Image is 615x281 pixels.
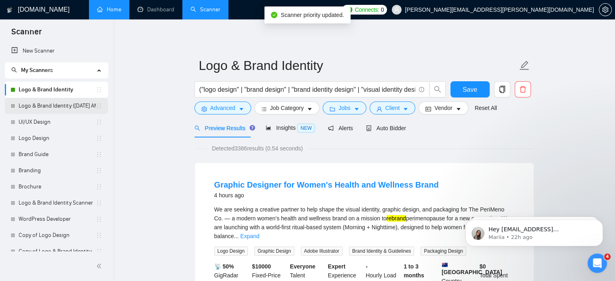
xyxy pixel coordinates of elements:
[96,119,102,125] span: holder
[39,10,55,18] p: Active
[5,98,108,114] li: Logo & Brand Identity (Monday AM)
[5,146,108,163] li: Brand Guide
[366,125,406,131] span: Auto Bidder
[214,180,439,189] a: Graphic Designer for Women's Health and Wellness Brand
[355,5,379,14] span: Connects:
[19,130,96,146] a: Logo Design
[39,4,58,10] h1: Nazar
[6,191,30,199] div: Hey Naz
[480,263,486,270] b: $ 0
[7,202,155,216] textarea: Message…
[418,101,468,114] button: idcardVendorcaret-down
[475,104,497,112] a: Reset All
[6,135,155,190] div: Nazar says…
[96,216,102,222] span: holder
[5,227,108,243] li: Copy of Logo Design
[96,200,102,206] span: holder
[266,125,315,131] span: Insights
[5,43,108,59] li: New Scanner
[394,7,399,13] span: user
[5,243,108,260] li: Copy of Logo & Brand Identity
[19,227,96,243] a: Copy of Logo Design
[6,199,155,207] div: Not sure if the scanner worked?
[463,85,477,95] span: Save
[599,6,611,13] span: setting
[434,104,452,112] span: Vendor
[23,4,36,17] img: Profile image for Nazar
[5,130,108,146] li: Logo Design
[453,203,615,259] iframe: Intercom notifications message
[515,81,531,97] button: delete
[599,3,612,16] button: setting
[5,211,108,227] li: WordPress Developer
[370,101,416,114] button: userClientcaret-down
[25,90,155,110] a: More in the Help Center
[210,104,235,112] span: Advanced
[387,215,406,222] mark: rebrand
[254,247,294,256] span: Graphic Design
[252,263,271,270] b: $ 10000
[25,43,155,90] div: I see a submitted bid in the scanner under Latest Opportunities, but I don’t see it on the dashbo...
[19,195,96,211] a: Logo & Brand Identity Scanner
[234,233,239,239] span: ...
[366,263,368,270] b: -
[19,82,96,98] a: Logo & Brand Identity
[328,125,334,131] span: notification
[403,106,408,112] span: caret-down
[96,184,102,190] span: holder
[404,263,424,279] b: 1 to 3 months
[5,163,108,179] li: Branding
[6,93,19,106] img: Profile image for AI Assistant from GigRadar 📡
[96,232,102,239] span: holder
[199,55,518,76] input: Scanner name...
[6,135,133,176] div: Hello! I’m Nazar, and I’ll gladly support you with your request 😊Please allow me a couple of minu...
[429,81,446,97] button: search
[323,101,366,114] button: folderJobscaret-down
[19,163,96,179] a: Branding
[19,146,96,163] a: Brand Guide
[11,67,17,73] span: search
[588,254,607,273] iframe: Intercom live chat
[6,191,155,199] div: Hey Naz
[515,86,530,93] span: delete
[96,167,102,174] span: holder
[519,60,530,71] span: edit
[6,199,155,207] div: kashif.yaqoob@geeksforgrowth.com says…
[249,124,256,131] div: Tooltip anchor
[450,81,490,97] button: Save
[21,67,53,74] span: My Scanners
[266,125,271,131] span: area-chart
[137,6,174,13] a: dashboardDashboard
[5,179,108,195] li: Brochure
[5,3,21,19] button: go back
[199,85,415,95] input: Search Freelance Jobs...
[142,3,156,18] div: Close
[297,124,315,133] span: NEW
[338,104,351,112] span: Jobs
[261,106,267,112] span: bars
[330,106,335,112] span: folder
[19,243,96,260] a: Copy of Logo & Brand Identity
[13,219,19,226] button: Emoji picker
[376,106,382,112] span: user
[96,103,102,109] span: holder
[194,125,253,131] span: Preview Results
[96,262,104,270] span: double-left
[5,26,48,43] span: Scanner
[6,199,97,207] div: Not sure if the scanner worked?
[456,106,461,112] span: caret-down
[13,178,50,183] div: Nazar • 3h ago
[127,3,142,19] button: Home
[430,86,445,93] span: search
[599,6,612,13] a: setting
[7,4,13,17] img: logo
[495,86,510,93] span: copy
[214,247,248,256] span: Logo Design
[366,125,372,131] span: robot
[19,114,96,130] a: UI/UX Design
[425,106,431,112] span: idcard
[290,263,315,270] b: Everyone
